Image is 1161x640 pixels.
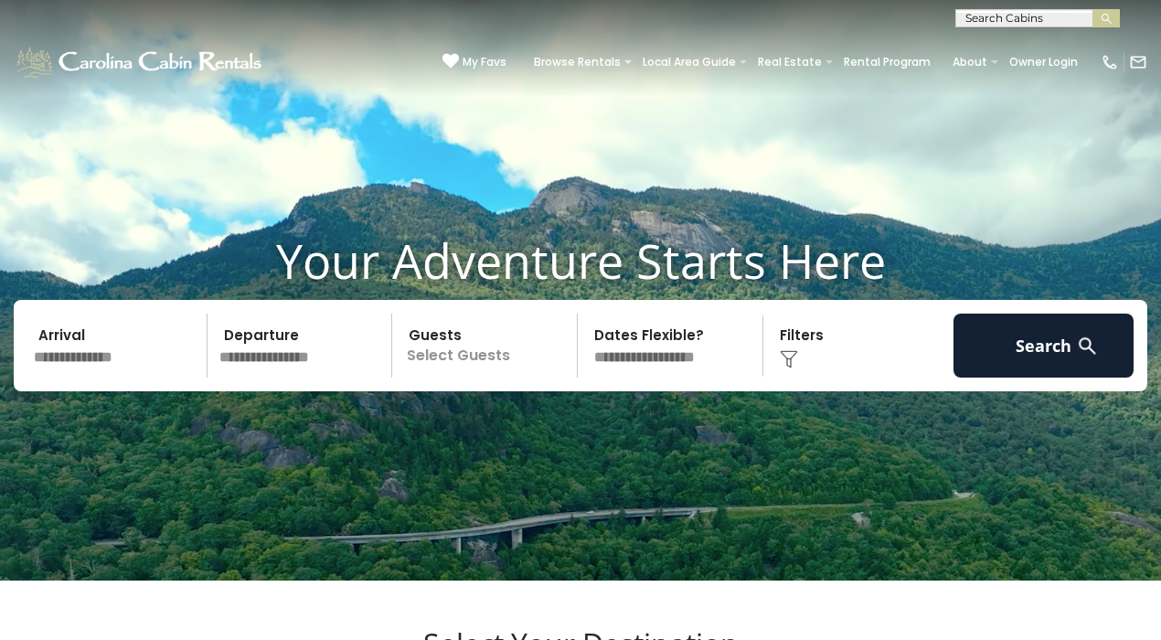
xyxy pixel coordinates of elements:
span: My Favs [463,54,506,70]
a: Browse Rentals [525,49,630,75]
a: Real Estate [749,49,831,75]
a: Local Area Guide [634,49,745,75]
img: White-1-1-2.png [14,44,267,80]
a: My Favs [442,53,506,71]
img: phone-regular-white.png [1101,53,1119,71]
img: search-regular-white.png [1076,335,1099,357]
p: Select Guests [398,314,577,378]
h1: Your Adventure Starts Here [14,232,1147,289]
button: Search [953,314,1134,378]
a: Owner Login [1000,49,1087,75]
a: About [943,49,996,75]
img: mail-regular-white.png [1129,53,1147,71]
img: filter--v1.png [780,350,798,368]
a: Rental Program [835,49,940,75]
